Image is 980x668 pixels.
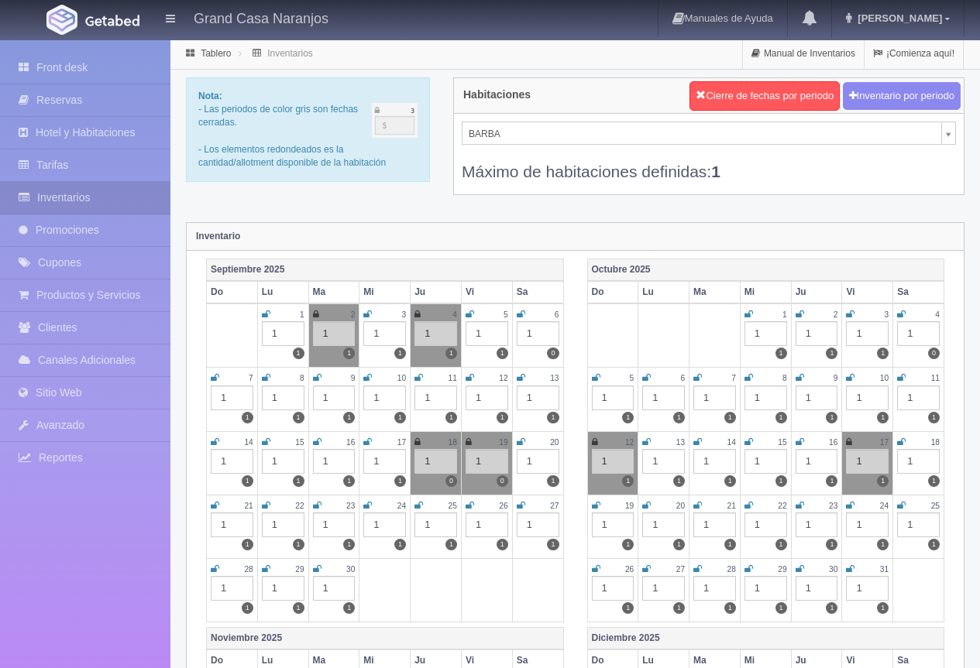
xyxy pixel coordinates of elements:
[295,438,304,447] small: 15
[343,412,355,423] label: 1
[394,348,406,359] label: 1
[846,449,889,474] div: 1
[201,48,231,59] a: Tablero
[445,348,457,359] label: 1
[846,512,889,537] div: 1
[555,310,559,319] small: 6
[880,438,889,447] small: 17
[680,374,685,382] small: 6
[897,385,940,410] div: 1
[363,449,406,474] div: 1
[242,412,253,423] label: 1
[744,321,787,346] div: 1
[724,539,736,550] label: 1
[893,281,944,303] th: Sa
[676,565,685,574] small: 27
[394,539,406,550] label: 1
[592,512,634,537] div: 1
[262,449,304,474] div: 1
[743,39,864,69] a: Manual de Inventarios
[293,348,304,359] label: 1
[834,374,838,382] small: 9
[931,438,940,447] small: 18
[547,539,559,550] label: 1
[592,385,634,410] div: 1
[313,449,356,474] div: 1
[625,502,634,510] small: 19
[462,145,956,183] div: Máximo de habitaciones definidas:
[547,412,559,423] label: 1
[592,576,634,601] div: 1
[313,512,356,537] div: 1
[796,449,838,474] div: 1
[244,502,253,510] small: 21
[346,438,355,447] small: 16
[673,475,685,487] label: 1
[267,48,313,59] a: Inventarios
[497,475,508,487] label: 0
[673,602,685,614] label: 1
[308,281,359,303] th: Ma
[829,438,837,447] small: 16
[782,310,787,319] small: 1
[846,321,889,346] div: 1
[466,321,508,346] div: 1
[466,512,508,537] div: 1
[877,475,889,487] label: 1
[829,502,837,510] small: 23
[622,475,634,487] label: 1
[928,348,940,359] label: 0
[550,502,559,510] small: 27
[497,412,508,423] label: 1
[689,81,840,111] button: Cierre de fechas por periodo
[724,602,736,614] label: 1
[727,502,736,510] small: 21
[262,385,304,410] div: 1
[931,502,940,510] small: 25
[242,475,253,487] label: 1
[782,374,787,382] small: 8
[211,576,253,601] div: 1
[744,385,787,410] div: 1
[928,539,940,550] label: 1
[346,565,355,574] small: 30
[550,438,559,447] small: 20
[300,310,304,319] small: 1
[587,281,638,303] th: Do
[411,281,462,303] th: Ju
[711,163,720,180] b: 1
[897,321,940,346] div: 1
[744,576,787,601] div: 1
[775,348,787,359] label: 1
[935,310,940,319] small: 4
[826,475,837,487] label: 1
[550,374,559,382] small: 13
[724,412,736,423] label: 1
[775,412,787,423] label: 1
[622,412,634,423] label: 1
[517,321,559,346] div: 1
[196,231,240,242] strong: Inventario
[731,374,736,382] small: 7
[499,502,507,510] small: 26
[676,438,685,447] small: 13
[846,385,889,410] div: 1
[462,122,956,145] a: BARBA
[397,438,406,447] small: 17
[897,512,940,537] div: 1
[744,512,787,537] div: 1
[207,281,258,303] th: Do
[211,449,253,474] div: 1
[826,539,837,550] label: 1
[397,502,406,510] small: 24
[846,576,889,601] div: 1
[693,449,736,474] div: 1
[414,512,457,537] div: 1
[397,374,406,382] small: 10
[293,475,304,487] label: 1
[877,348,889,359] label: 1
[295,502,304,510] small: 22
[262,576,304,601] div: 1
[401,310,406,319] small: 3
[897,449,940,474] div: 1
